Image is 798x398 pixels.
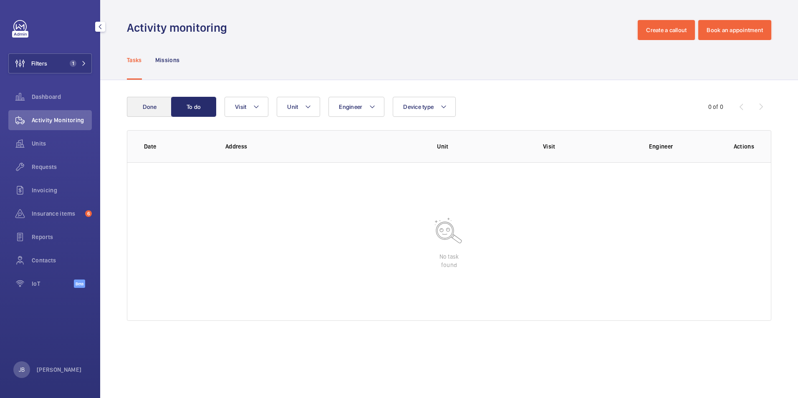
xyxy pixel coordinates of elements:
[437,142,530,151] p: Unit
[734,142,754,151] p: Actions
[37,365,82,374] p: [PERSON_NAME]
[19,365,25,374] p: JB
[403,103,434,110] span: Device type
[144,142,212,151] p: Date
[277,97,320,117] button: Unit
[225,97,268,117] button: Visit
[393,97,456,117] button: Device type
[127,97,172,117] button: Done
[32,233,92,241] span: Reports
[70,60,76,67] span: 1
[439,252,459,269] p: No task found
[543,142,636,151] p: Visit
[339,103,362,110] span: Engineer
[85,210,92,217] span: 6
[32,256,92,264] span: Contacts
[171,97,216,117] button: To do
[225,142,424,151] p: Address
[698,20,771,40] button: Book an appointment
[287,103,298,110] span: Unit
[32,139,92,148] span: Units
[155,56,180,64] p: Missions
[74,280,85,288] span: Beta
[32,186,92,194] span: Invoicing
[649,142,720,151] p: Engineer
[127,56,142,64] p: Tasks
[8,53,92,73] button: Filters1
[127,20,232,35] h1: Activity monitoring
[32,116,92,124] span: Activity Monitoring
[32,209,82,218] span: Insurance items
[32,280,74,288] span: IoT
[638,20,695,40] button: Create a callout
[235,103,246,110] span: Visit
[32,163,92,171] span: Requests
[31,59,47,68] span: Filters
[708,103,723,111] div: 0 of 0
[328,97,384,117] button: Engineer
[32,93,92,101] span: Dashboard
